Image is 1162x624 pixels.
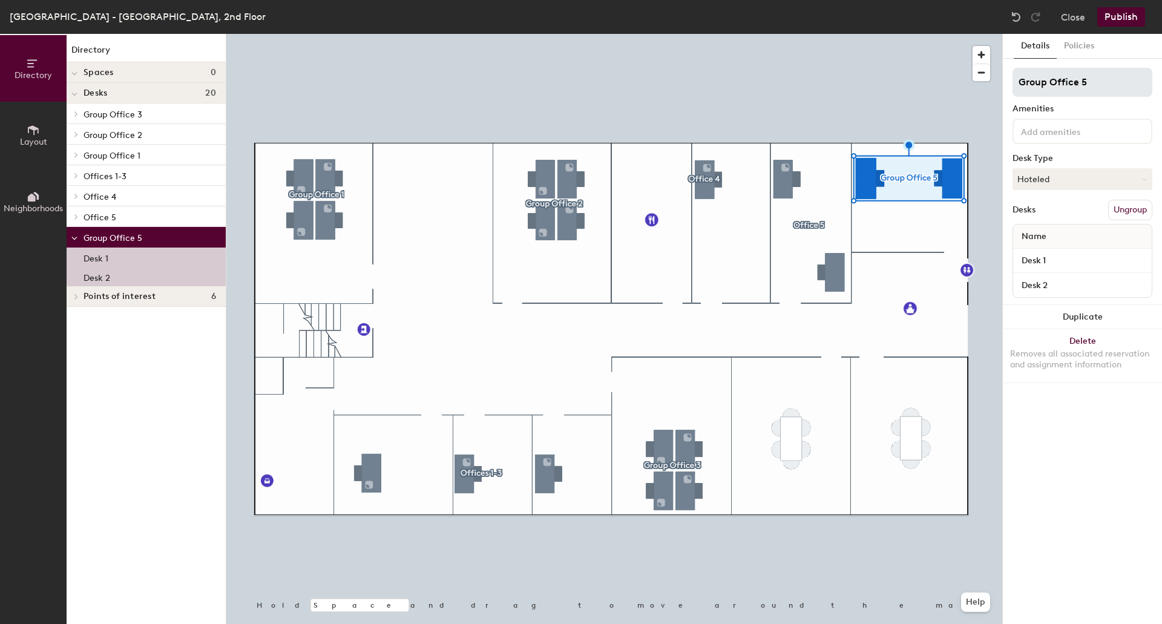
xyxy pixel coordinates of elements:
[1029,11,1042,23] img: Redo
[84,250,108,264] p: Desk 1
[1061,7,1085,27] button: Close
[1057,34,1101,59] button: Policies
[1014,34,1057,59] button: Details
[1108,200,1152,220] button: Ungroup
[84,233,142,243] span: Group Office 5
[10,9,266,24] div: [GEOGRAPHIC_DATA] - [GEOGRAPHIC_DATA], 2nd Floor
[84,292,156,301] span: Points of interest
[1016,252,1149,269] input: Unnamed desk
[1013,168,1152,190] button: Hoteled
[1010,11,1022,23] img: Undo
[211,68,216,77] span: 0
[1013,154,1152,163] div: Desk Type
[205,88,216,98] span: 20
[84,269,110,283] p: Desk 2
[84,68,114,77] span: Spaces
[1013,104,1152,114] div: Amenities
[1016,277,1149,294] input: Unnamed desk
[84,130,142,140] span: Group Office 2
[1003,305,1162,329] button: Duplicate
[961,593,990,612] button: Help
[15,70,52,80] span: Directory
[1097,7,1145,27] button: Publish
[20,137,47,147] span: Layout
[1013,205,1036,215] div: Desks
[211,292,216,301] span: 6
[1019,123,1128,138] input: Add amenities
[84,212,116,223] span: Office 5
[84,151,140,161] span: Group Office 1
[4,203,63,214] span: Neighborhoods
[84,88,107,98] span: Desks
[1016,226,1052,248] span: Name
[84,171,126,182] span: Offices 1-3
[1003,329,1162,383] button: DeleteRemoves all associated reservation and assignment information
[84,110,142,120] span: Group Office 3
[84,192,116,202] span: Office 4
[1010,349,1155,370] div: Removes all associated reservation and assignment information
[67,44,226,62] h1: Directory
